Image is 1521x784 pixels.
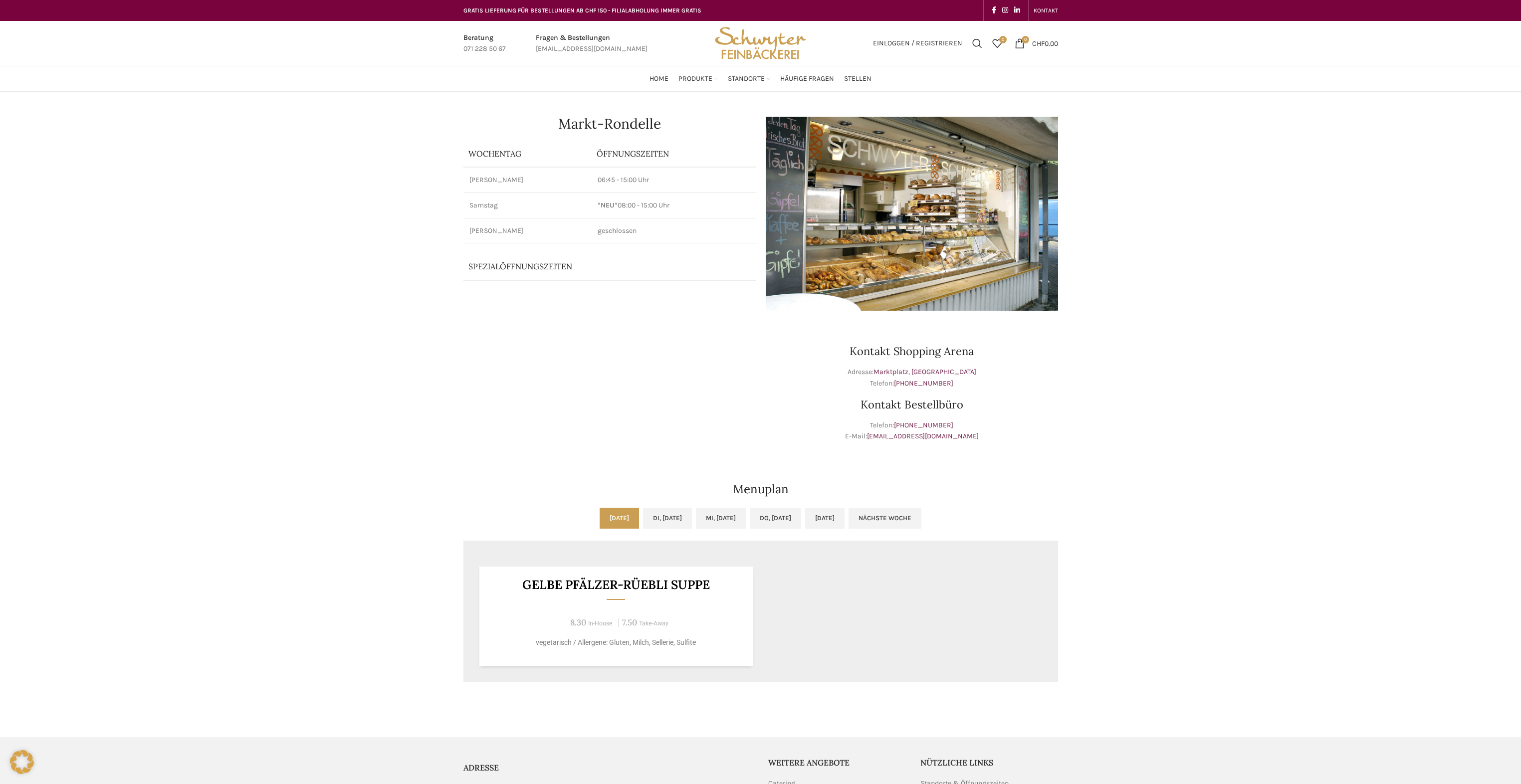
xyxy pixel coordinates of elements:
p: geschlossen [598,226,749,236]
p: Telefon: E-Mail: [766,420,1058,442]
span: Take-Away [639,620,668,627]
p: Wochentag [468,148,587,159]
div: Main navigation [458,69,1063,89]
span: 0 [999,36,1007,43]
p: 08:00 - 15:00 Uhr [598,200,749,210]
div: Secondary navigation [1029,0,1063,20]
h2: Menuplan [463,481,1058,498]
a: Do, [DATE] [750,508,801,529]
p: Spezialöffnungszeiten [468,261,723,272]
p: 06:45 - 15:00 Uhr [598,175,749,185]
h3: Kontakt Bestellbüro [766,399,1058,410]
span: Einloggen / Registrieren [873,40,962,47]
a: Infobox link [536,32,648,55]
span: 8.30 [570,617,586,628]
span: Stellen [844,74,871,84]
a: Site logo [711,38,809,47]
span: Produkte [678,74,712,84]
div: Meine Wunschliste [987,33,1007,53]
a: Häufige Fragen [780,69,834,89]
a: Nächste Woche [849,508,921,529]
p: Samstag [469,200,586,210]
h3: Kontakt Shopping Arena [766,346,1058,357]
p: ÖFFNUNGSZEITEN [597,148,750,159]
a: Stellen [844,69,871,89]
span: In-House [588,620,613,627]
h3: Gelbe Pfälzer-Rüebli Suppe [491,579,740,591]
h1: Markt-Rondelle [463,117,756,131]
a: KONTAKT [1034,0,1058,20]
a: Suchen [967,33,987,53]
iframe: bäckerei schwyter marktplatz [463,321,756,470]
span: 7.50 [622,617,637,628]
span: Standorte [728,74,765,84]
a: Facebook social link [989,3,999,17]
span: CHF [1032,39,1045,47]
p: vegetarisch / Allergene: Gluten, Milch, Sellerie, Sulfite [491,637,740,648]
span: Home [650,74,668,84]
a: Einloggen / Registrieren [868,33,967,53]
a: Infobox link [463,32,506,55]
a: 0 [987,33,1007,53]
p: [PERSON_NAME] [469,175,586,185]
a: [DATE] [805,508,845,529]
p: Adresse: Telefon: [766,367,1058,389]
img: Bäckerei Schwyter [711,21,809,66]
h5: Weitere Angebote [768,757,906,768]
span: Häufige Fragen [780,74,834,84]
a: [DATE] [600,508,639,529]
a: Produkte [678,69,718,89]
h5: Nützliche Links [920,757,1058,768]
a: [PHONE_NUMBER] [894,421,953,429]
span: ADRESSE [463,763,499,773]
a: Standorte [728,69,770,89]
a: Mi, [DATE] [696,508,746,529]
span: KONTAKT [1034,7,1058,14]
a: Linkedin social link [1011,3,1023,17]
a: Marktplatz, [GEOGRAPHIC_DATA] [873,368,976,376]
span: GRATIS LIEFERUNG FÜR BESTELLUNGEN AB CHF 150 - FILIALABHOLUNG IMMER GRATIS [463,7,701,14]
a: [EMAIL_ADDRESS][DOMAIN_NAME] [867,432,979,440]
bdi: 0.00 [1032,39,1058,47]
a: 0 CHF0.00 [1010,33,1063,53]
p: [PERSON_NAME] [469,226,586,236]
a: [PHONE_NUMBER] [894,379,953,388]
span: 0 [1022,36,1029,43]
a: Di, [DATE] [643,508,692,529]
a: Home [650,69,668,89]
a: Instagram social link [999,3,1011,17]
